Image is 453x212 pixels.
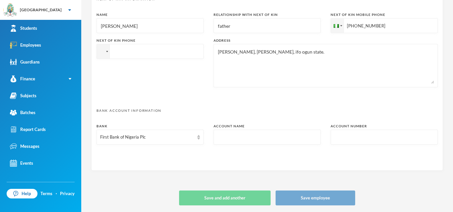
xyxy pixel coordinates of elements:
[10,25,37,32] div: Students
[331,12,438,17] div: Next of Kin Mobile Phone
[214,38,438,43] div: Address
[276,191,355,205] button: Save employee
[10,109,35,116] div: Batches
[10,143,39,150] div: Messages
[10,92,36,99] div: Subjects
[97,12,204,17] div: Name
[97,38,204,43] div: Next of Kin Phone
[331,19,344,33] div: Nigeria: + 234
[100,134,194,141] div: First Bank of Nigeria Plc
[97,124,204,129] div: Bank
[10,75,35,82] div: Finance
[214,124,321,129] div: Account Name
[97,108,438,113] p: Bank account Information
[40,191,52,197] a: Terms
[20,7,62,13] div: [GEOGRAPHIC_DATA]
[10,42,41,49] div: Employees
[10,59,40,65] div: Guardians
[56,191,57,197] div: ·
[10,160,33,167] div: Events
[10,126,46,133] div: Report Cards
[60,191,75,197] a: Privacy
[331,124,438,129] div: Account Number
[214,12,321,17] div: Relationship with next of kin
[4,4,17,17] img: logo
[179,191,271,205] button: Save and add another
[217,48,434,84] textarea: [PERSON_NAME], [PERSON_NAME], ifo ogun state.
[7,189,37,199] a: Help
